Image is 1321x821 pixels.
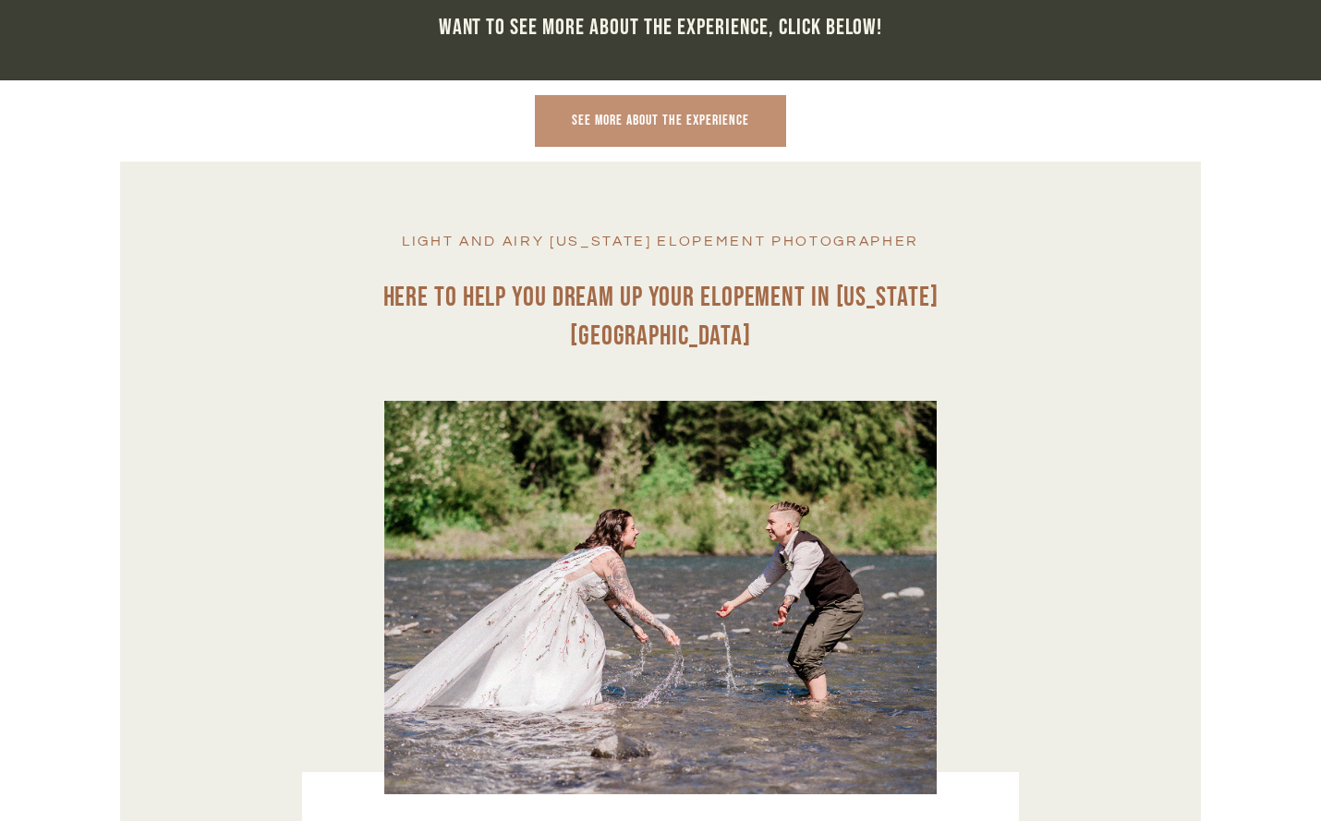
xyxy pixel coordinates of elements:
span: Here to help you dream up your Elopement in [US_STATE][GEOGRAPHIC_DATA] [383,281,939,352]
span: Light and Airy [US_STATE] Elopement Photographer [402,234,919,248]
span: Want to see more about the experience, click below! [439,14,883,41]
span: See more about the experience [572,112,749,129]
a: See more about the experience [535,95,786,147]
img: wedding couple splashing water standing in river [384,401,936,795]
